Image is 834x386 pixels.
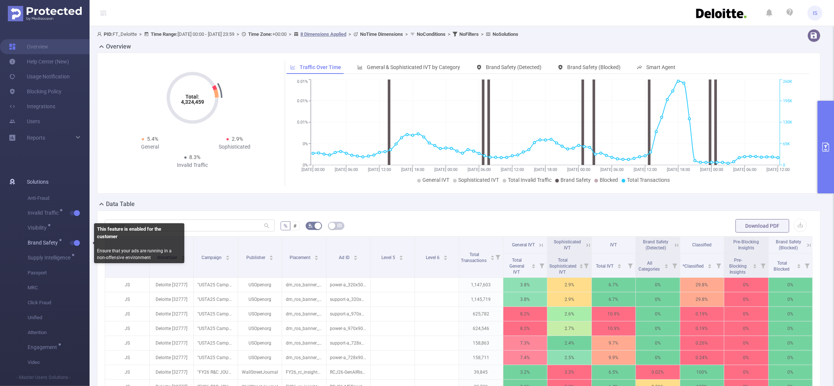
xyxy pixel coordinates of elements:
[360,31,403,37] b: No Time Dimensions
[592,292,636,306] p: 6.7%
[753,263,757,265] i: icon: caret-up
[776,239,801,250] span: Brand Safety (Blocked)
[9,69,70,84] a: Usage Notification
[150,351,194,365] p: Deloitte [32777]
[667,167,690,172] tspan: [DATE] 18:00
[238,278,282,292] p: USOpenorg
[443,257,447,259] i: icon: caret-down
[27,130,45,145] a: Reports
[724,292,768,306] p: 0%
[733,239,759,250] span: Pre-Blocking Insights
[327,321,371,336] p: power-a_970x90.zip [5520883]
[636,336,680,350] p: 0%
[108,143,193,151] div: General
[137,31,144,37] span: >
[269,257,273,259] i: icon: caret-down
[27,135,45,141] span: Reports
[636,278,680,292] p: 0%
[766,167,790,172] tspan: [DATE] 12:00
[381,255,396,260] span: Level 5
[150,292,194,306] p: Deloitte [32777]
[403,31,410,37] span: >
[234,31,241,37] span: >
[150,278,194,292] p: Deloitte [32777]
[680,292,724,306] p: 29.8%
[238,365,282,379] p: WallStreetJournal
[105,307,149,321] p: JS
[708,263,712,265] i: icon: caret-up
[353,254,357,256] i: icon: caret-up
[105,351,149,365] p: JS
[547,292,591,306] p: 2.9%
[190,154,201,160] span: 8.3%
[314,257,318,259] i: icon: caret-down
[147,136,158,142] span: 5.4%
[618,265,622,268] i: icon: caret-down
[282,307,326,321] p: dm_ros_banner_970x90 [9772471]
[248,31,272,37] b: Time Zone:
[399,257,403,259] i: icon: caret-down
[512,242,535,248] span: General IVT
[353,254,358,259] div: Sort
[567,167,590,172] tspan: [DATE] 00:00
[503,278,547,292] p: 3.8%
[337,223,342,228] i: icon: table
[399,254,403,256] i: icon: caret-up
[105,292,149,306] p: JS
[618,263,622,265] i: icon: caret-up
[669,253,680,277] i: Filter menu
[459,336,503,350] p: 158,863
[181,99,204,105] tspan: 4,324,459
[534,167,557,172] tspan: [DATE] 18:00
[426,255,441,260] span: Level 6
[443,254,448,259] div: Sort
[28,345,60,350] span: Engagement
[560,177,591,183] span: Brand Safety
[774,261,791,272] span: Total Blocked
[327,365,371,379] p: RCJ26-GenAIRisks-s_300x250.jpg [5523175]
[368,167,391,172] tspan: [DATE] 12:00
[636,307,680,321] p: 0%
[547,278,591,292] p: 2.9%
[106,42,131,51] h2: Overview
[443,254,447,256] i: icon: caret-up
[290,65,296,70] i: icon: line-chart
[579,263,584,267] div: Sort
[579,263,583,265] i: icon: caret-up
[282,351,326,365] p: dm_ros_banner_728x90 [9772472]
[547,336,591,350] p: 2.4%
[308,223,313,228] i: icon: bg-colors
[490,257,494,259] i: icon: caret-down
[9,114,40,129] a: Users
[753,265,757,268] i: icon: caret-down
[238,292,282,306] p: USOpenorg
[150,321,194,336] p: Deloitte [32777]
[532,265,536,268] i: icon: caret-down
[503,351,547,365] p: 7.4%
[422,177,449,183] span: General IVT
[150,307,194,321] p: Deloitte [32777]
[28,355,90,370] span: Video
[636,292,680,306] p: 0%
[636,321,680,336] p: 0%
[327,292,371,306] p: support-a_320x50.zip [5520887]
[592,278,636,292] p: 6.7%
[797,263,801,265] i: icon: caret-up
[729,258,747,275] span: Pre-Blocking Insights
[680,336,724,350] p: 0.26%
[225,257,229,259] i: icon: caret-down
[581,253,591,277] i: Filter menu
[625,253,635,277] i: Filter menu
[503,292,547,306] p: 3.8%
[238,351,282,365] p: USOpenorg
[28,240,60,245] span: Brand Safety
[28,310,90,325] span: Unified
[769,336,813,350] p: 0%
[193,143,277,151] div: Sophisticated
[399,254,403,259] div: Sort
[232,136,243,142] span: 2.9%
[106,200,135,209] h2: Data Table
[282,321,326,336] p: dm_ros_banner_970x90 [9772471]
[9,54,69,69] a: Help Center (New)
[353,257,357,259] i: icon: caret-down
